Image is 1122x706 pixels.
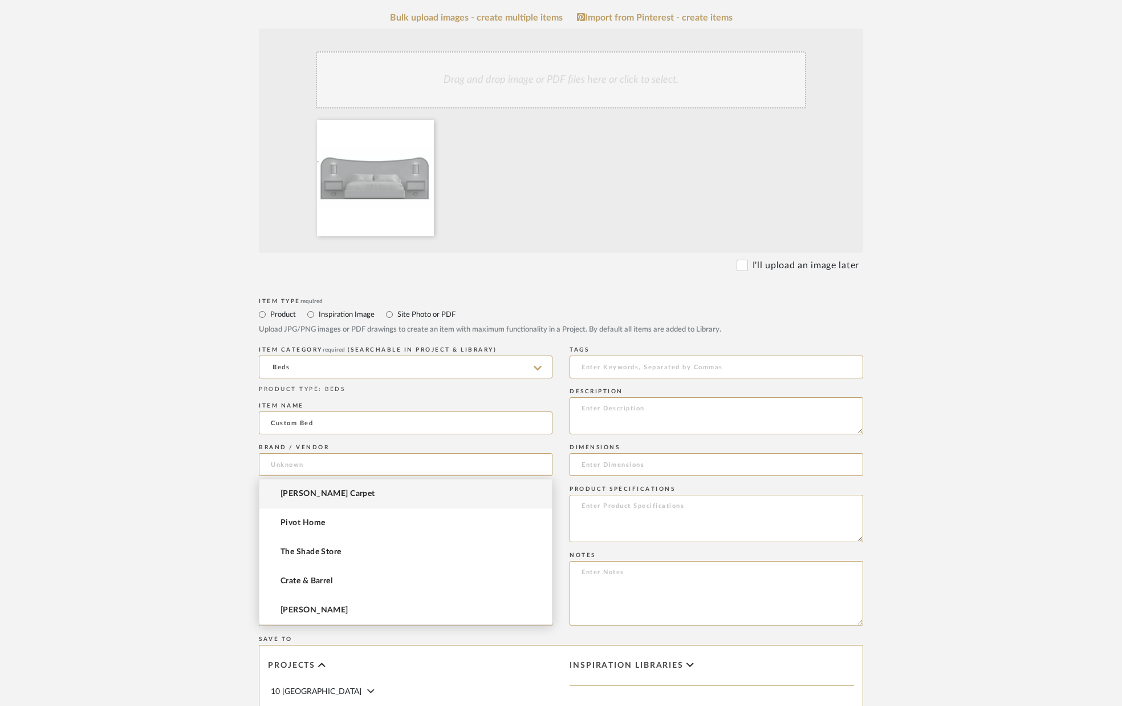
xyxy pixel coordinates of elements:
input: Enter Name [259,412,552,434]
span: 10 [GEOGRAPHIC_DATA] [271,688,361,696]
a: Bulk upload images - create multiple items [390,13,563,23]
input: Enter Dimensions [570,453,863,476]
div: PRODUCT TYPE [259,385,552,394]
span: required [300,298,323,304]
input: Type a category to search and select [259,356,552,378]
div: Dimensions [570,444,863,451]
div: Save To [259,636,863,643]
label: Inspiration Image [318,308,375,321]
span: [PERSON_NAME] [280,606,348,615]
span: The Shade Store [280,547,342,557]
label: Product [269,308,296,321]
span: required [323,347,345,353]
div: Description [570,388,863,395]
span: [PERSON_NAME] Carpet [280,489,375,499]
div: Notes [570,552,863,559]
input: Enter Keywords, Separated by Commas [570,356,863,378]
span: Crate & Barrel [280,576,332,586]
div: Product Specifications [570,486,863,493]
mat-radio-group: Select item type [259,307,863,321]
div: Item Type [259,298,863,305]
span: Pivot Home [280,518,325,528]
div: Upload JPG/PNG images or PDF drawings to create an item with maximum functionality in a Project. ... [259,324,863,336]
span: : BEDS [319,386,345,392]
a: Import from Pinterest - create items [577,13,733,23]
span: Projects [268,661,315,671]
input: Unknown [259,453,552,476]
div: ITEM CATEGORY [259,346,552,353]
div: Item name [259,402,552,409]
label: I'll upload an image later [753,259,859,272]
div: Brand / Vendor [259,444,552,451]
label: Site Photo or PDF [396,308,456,321]
span: (Searchable in Project & Library) [348,347,497,353]
div: Tags [570,346,863,353]
span: Inspiration libraries [570,661,684,671]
